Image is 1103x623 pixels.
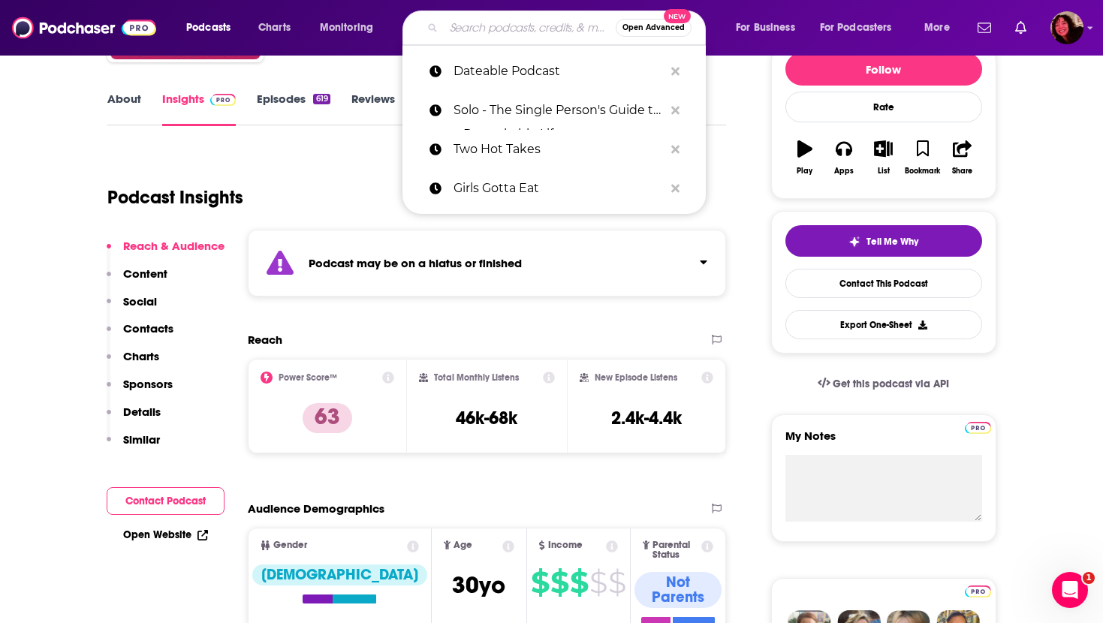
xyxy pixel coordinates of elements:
[107,186,243,209] h1: Podcast Insights
[878,167,890,176] div: List
[249,16,300,40] a: Charts
[123,528,208,541] a: Open Website
[444,16,616,40] input: Search podcasts, credits, & more...
[806,366,962,402] a: Get this podcast via API
[176,16,250,40] button: open menu
[107,377,173,405] button: Sponsors
[402,91,706,130] a: Solo - The Single Person's Guide to a Remarkable Life
[456,407,517,429] h3: 46k-68k
[454,52,664,91] p: Dateable Podcast
[123,377,173,391] p: Sponsors
[1050,11,1083,44] button: Show profile menu
[824,131,863,185] button: Apps
[785,269,982,298] a: Contact This Podcast
[965,585,991,597] img: Podchaser Pro
[924,17,950,38] span: More
[162,92,237,126] a: InsightsPodchaser Pro
[820,17,892,38] span: For Podcasters
[570,570,588,594] span: $
[652,540,699,560] span: Parental Status
[785,131,824,185] button: Play
[313,94,330,104] div: 619
[248,501,384,516] h2: Audience Demographics
[550,570,568,594] span: $
[965,583,991,597] a: Pro website
[434,372,519,383] h2: Total Monthly Listens
[107,321,173,349] button: Contacts
[123,321,173,336] p: Contacts
[123,349,159,363] p: Charts
[785,225,982,257] button: tell me why sparkleTell Me Why
[107,487,225,515] button: Contact Podcast
[595,372,677,383] h2: New Episode Listens
[258,17,291,38] span: Charts
[107,294,157,322] button: Social
[186,17,231,38] span: Podcasts
[123,266,167,281] p: Content
[810,16,914,40] button: open menu
[210,94,237,106] img: Podchaser Pro
[531,570,549,594] span: $
[965,422,991,434] img: Podchaser Pro
[454,91,664,130] p: Solo - The Single Person's Guide to a Remarkable Life
[107,432,160,460] button: Similar
[589,570,607,594] span: $
[417,11,720,45] div: Search podcasts, credits, & more...
[107,239,225,266] button: Reach & Audience
[309,16,393,40] button: open menu
[454,169,664,208] p: Girls Gotta Eat
[848,236,860,248] img: tell me why sparkle
[942,131,981,185] button: Share
[402,52,706,91] a: Dateable Podcast
[548,540,583,550] span: Income
[611,407,682,429] h3: 2.4k-4.4k
[785,92,982,122] div: Rate
[123,239,225,253] p: Reach & Audience
[1050,11,1083,44] span: Logged in as Kathryn-Musilek
[273,540,307,550] span: Gender
[402,169,706,208] a: Girls Gotta Eat
[123,294,157,308] p: Social
[634,572,722,608] div: Not Parents
[351,92,395,126] a: Reviews
[107,266,167,294] button: Content
[863,131,903,185] button: List
[452,570,505,600] span: 30 yo
[1052,572,1088,608] iframe: Intercom live chat
[952,167,972,176] div: Share
[12,14,156,42] img: Podchaser - Follow, Share and Rate Podcasts
[257,92,330,126] a: Episodes619
[303,403,352,433] p: 63
[797,167,812,176] div: Play
[965,420,991,434] a: Pro website
[1050,11,1083,44] img: User Profile
[279,372,337,383] h2: Power Score™
[972,15,997,41] a: Show notifications dropdown
[622,24,685,32] span: Open Advanced
[833,378,949,390] span: Get this podcast via API
[785,310,982,339] button: Export One-Sheet
[248,333,282,347] h2: Reach
[107,92,141,126] a: About
[785,429,982,455] label: My Notes
[616,19,692,37] button: Open AdvancedNew
[905,167,940,176] div: Bookmark
[725,16,814,40] button: open menu
[320,17,373,38] span: Monitoring
[107,405,161,432] button: Details
[785,53,982,86] button: Follow
[123,432,160,447] p: Similar
[252,564,427,585] div: [DEMOGRAPHIC_DATA]
[123,405,161,419] p: Details
[866,236,918,248] span: Tell Me Why
[248,230,727,296] section: Click to expand status details
[914,16,969,40] button: open menu
[736,17,795,38] span: For Business
[402,130,706,169] a: Two Hot Takes
[1009,15,1032,41] a: Show notifications dropdown
[834,167,854,176] div: Apps
[608,570,625,594] span: $
[1083,572,1095,584] span: 1
[903,131,942,185] button: Bookmark
[309,256,522,270] strong: Podcast may be on a hiatus or finished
